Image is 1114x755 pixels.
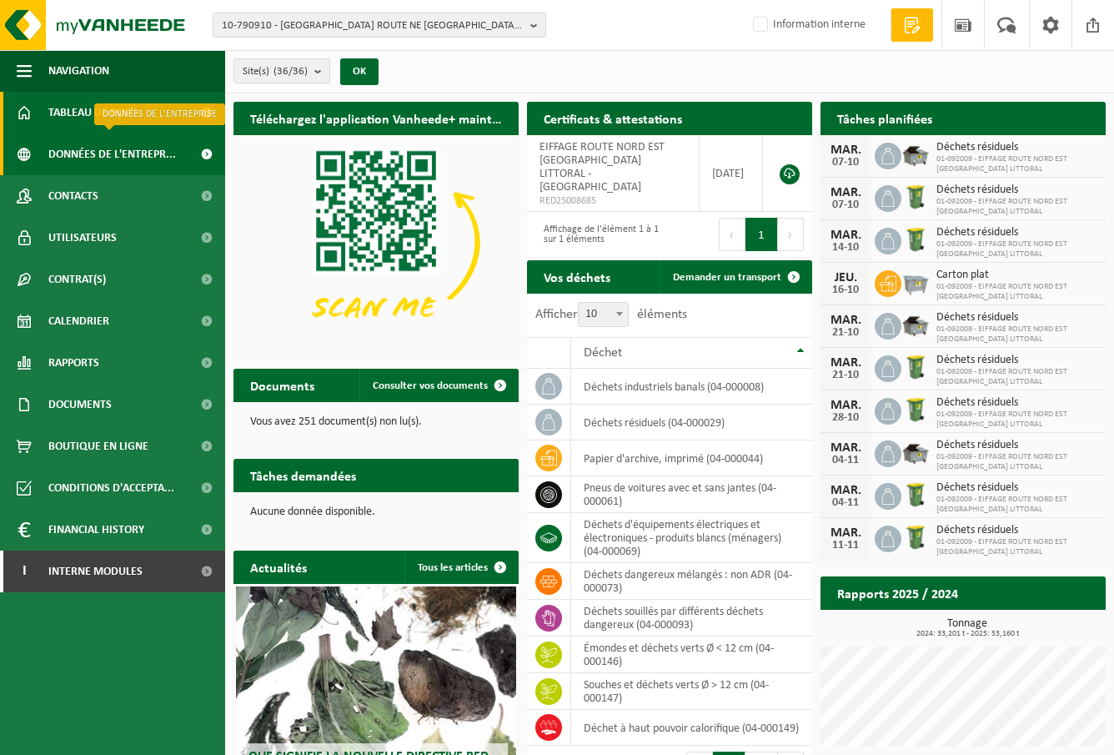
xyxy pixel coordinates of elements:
[829,356,862,370] div: MAR.
[936,197,1097,217] span: 01-092009 - EIFFAGE ROUTE NORD EST [GEOGRAPHIC_DATA] LITTORAL
[233,369,331,401] h2: Documents
[901,183,930,211] img: WB-0240-HPE-GN-50
[829,157,862,169] div: 07-10
[829,199,862,211] div: 07-10
[233,135,519,350] img: Download de VHEPlus App
[829,284,862,296] div: 16-10
[829,399,862,412] div: MAR.
[829,618,1106,638] h3: Tonnage
[48,509,144,551] span: Financial History
[961,609,1104,642] a: Consulter les rapports
[750,13,866,38] label: Information interne
[535,308,687,321] label: Afficher éléments
[829,314,862,327] div: MAR.
[936,325,1097,345] span: 01-092009 - EIFFAGE ROUTE NORD EST [GEOGRAPHIC_DATA] LITTORAL
[243,59,308,84] span: Site(s)
[936,184,1097,197] span: Déchets résiduels
[829,441,862,455] div: MAR.
[273,66,308,77] count: (36/36)
[936,524,1097,537] span: Déchets résiduels
[48,50,109,92] span: Navigation
[901,481,930,509] img: WB-0240-HPE-GN-50
[901,225,930,254] img: WB-0240-HPE-GN-50
[936,481,1097,495] span: Déchets résiduels
[571,440,812,476] td: papier d'archive, imprimé (04-000044)
[829,271,862,284] div: JEU.
[527,260,627,293] h2: Vos déchets
[829,186,862,199] div: MAR.
[901,353,930,381] img: WB-0240-HPE-GN-50
[48,551,143,592] span: Interne modules
[829,143,862,157] div: MAR.
[936,311,1097,325] span: Déchets résiduels
[48,300,109,342] span: Calendrier
[48,342,99,384] span: Rapports
[936,537,1097,557] span: 01-092009 - EIFFAGE ROUTE NORD EST [GEOGRAPHIC_DATA] LITTORAL
[901,140,930,169] img: WB-5000-GAL-GY-01
[820,102,949,134] h2: Tâches planifiées
[48,133,176,175] span: Données de l'entrepr...
[901,395,930,424] img: WB-0240-HPE-GN-50
[535,216,661,253] div: Affichage de l'élément 1 à 1 sur 1 éléments
[936,410,1097,430] span: 01-092009 - EIFFAGE ROUTE NORD EST [GEOGRAPHIC_DATA] LITTORAL
[579,303,628,326] span: 10
[829,229,862,242] div: MAR.
[571,476,812,513] td: pneus de voitures avec et sans jantes (04-000061)
[539,141,665,194] span: EIFFAGE ROUTE NORD EST [GEOGRAPHIC_DATA] LITTORAL - [GEOGRAPHIC_DATA]
[719,218,745,251] button: Previous
[829,327,862,339] div: 21-10
[673,272,781,283] span: Demander un transport
[359,369,517,402] a: Consulter vos documents
[571,673,812,710] td: souches et déchets verts Ø > 12 cm (04-000147)
[778,218,804,251] button: Next
[829,370,862,381] div: 21-10
[527,102,699,134] h2: Certificats & attestations
[660,260,810,294] a: Demander un transport
[901,523,930,551] img: WB-0240-HPE-GN-50
[571,710,812,746] td: déchet à haut pouvoir calorifique (04-000149)
[48,92,138,133] span: Tableau de bord
[829,497,862,509] div: 04-11
[936,367,1097,387] span: 01-092009 - EIFFAGE ROUTE NORD EST [GEOGRAPHIC_DATA] LITTORAL
[936,226,1097,239] span: Déchets résiduels
[48,425,148,467] span: Boutique en ligne
[901,438,930,466] img: WB-5000-GAL-GY-01
[829,540,862,551] div: 11-11
[213,13,546,38] button: 10-790910 - [GEOGRAPHIC_DATA] ROUTE NE [GEOGRAPHIC_DATA] LITTO [GEOGRAPHIC_DATA]
[571,563,812,600] td: déchets dangereux mélangés : non ADR (04-000073)
[233,58,330,83] button: Site(s)(36/36)
[17,551,32,592] span: I
[936,269,1097,282] span: Carton plat
[936,282,1097,302] span: 01-092009 - EIFFAGE ROUTE NORD EST [GEOGRAPHIC_DATA] LITTORAL
[48,175,98,217] span: Contacts
[233,551,324,583] h2: Actualités
[222,13,524,38] span: 10-790910 - [GEOGRAPHIC_DATA] ROUTE NE [GEOGRAPHIC_DATA] LITTO [GEOGRAPHIC_DATA]
[829,630,1106,638] span: 2024: 33,201 t - 2025: 53,160 t
[936,354,1097,367] span: Déchets résiduels
[936,452,1097,472] span: 01-092009 - EIFFAGE ROUTE NORD EST [GEOGRAPHIC_DATA] LITTORAL
[571,600,812,637] td: déchets souillés par différents déchets dangereux (04-000093)
[571,637,812,673] td: émondes et déchets verts Ø < 12 cm (04-000146)
[829,484,862,497] div: MAR.
[48,467,174,509] span: Conditions d'accepta...
[373,380,488,391] span: Consulter vos documents
[829,242,862,254] div: 14-10
[233,459,373,491] h2: Tâches demandées
[936,439,1097,452] span: Déchets résiduels
[901,310,930,339] img: WB-5000-GAL-GY-01
[829,412,862,424] div: 28-10
[700,135,763,212] td: [DATE]
[936,495,1097,515] span: 01-092009 - EIFFAGE ROUTE NORD EST [GEOGRAPHIC_DATA] LITTORAL
[571,513,812,563] td: déchets d'équipements électriques et électroniques - produits blancs (ménagers) (04-000069)
[48,384,112,425] span: Documents
[48,259,106,300] span: Contrat(s)
[233,102,519,134] h2: Téléchargez l'application Vanheede+ maintenant!
[571,369,812,405] td: déchets industriels banals (04-000008)
[829,526,862,540] div: MAR.
[584,346,622,360] span: Déchet
[936,141,1097,154] span: Déchets résiduels
[250,416,502,428] p: Vous avez 251 document(s) non lu(s).
[901,268,930,296] img: WB-2500-GAL-GY-01
[404,551,517,584] a: Tous les articles
[340,58,379,85] button: OK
